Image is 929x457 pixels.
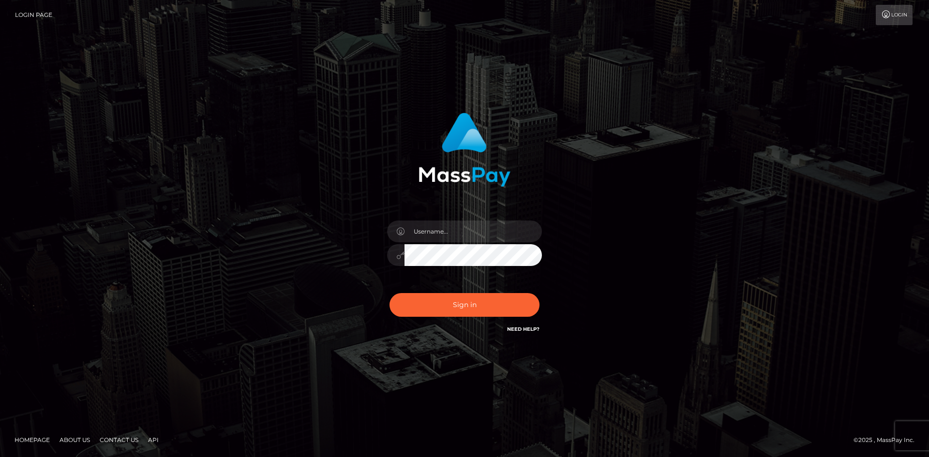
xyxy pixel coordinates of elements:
a: API [144,432,163,447]
div: © 2025 , MassPay Inc. [854,435,922,445]
a: Login [876,5,913,25]
img: MassPay Login [419,113,510,187]
a: Need Help? [507,326,539,332]
a: About Us [56,432,94,447]
a: Homepage [11,432,54,447]
input: Username... [405,221,542,242]
a: Login Page [15,5,52,25]
a: Contact Us [96,432,142,447]
button: Sign in [390,293,539,317]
